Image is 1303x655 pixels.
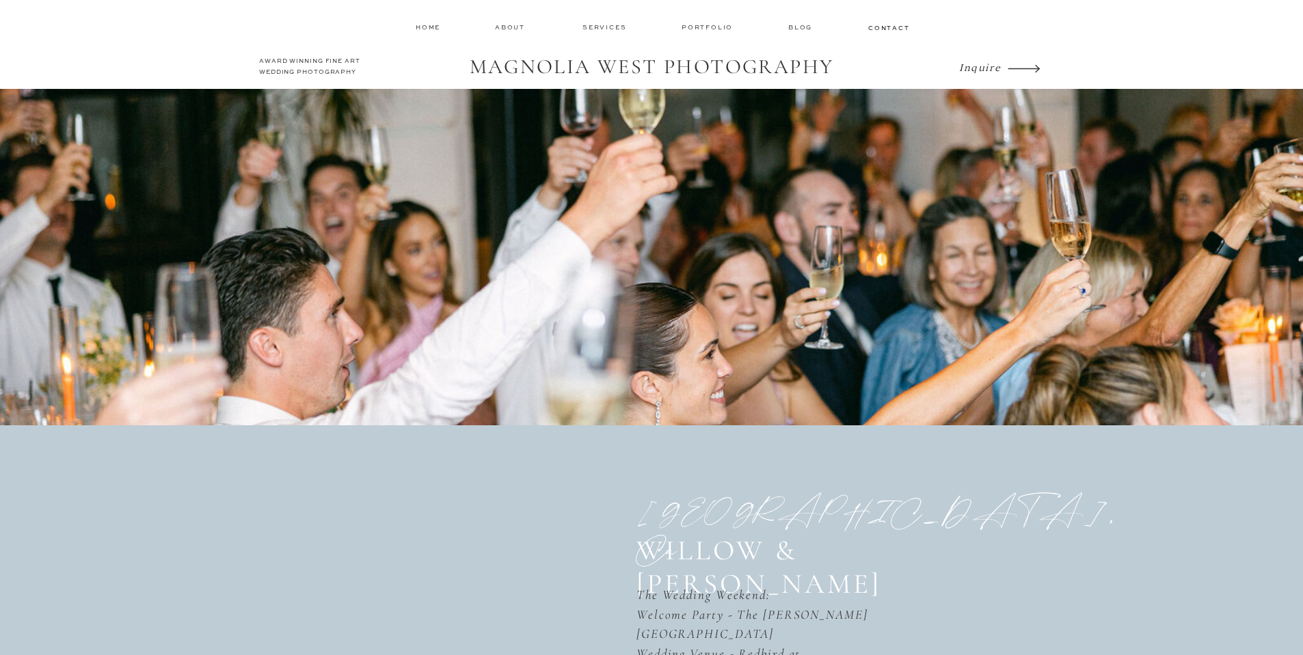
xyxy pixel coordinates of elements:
[868,23,908,31] a: contact
[682,23,736,32] a: Portfolio
[636,534,994,568] p: WILLOW & [PERSON_NAME]
[416,23,442,31] a: home
[788,23,816,32] a: Blog
[582,23,628,31] a: services
[636,495,1036,534] h1: [GEOGRAPHIC_DATA], Ca
[959,57,1004,77] a: Inquire
[259,56,380,81] h2: AWARD WINNING FINE ART WEDDING PHOTOGRAPHY
[495,23,529,32] a: about
[959,60,1001,73] i: Inquire
[460,55,843,81] a: MAGNOLIA WEST PHOTOGRAPHY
